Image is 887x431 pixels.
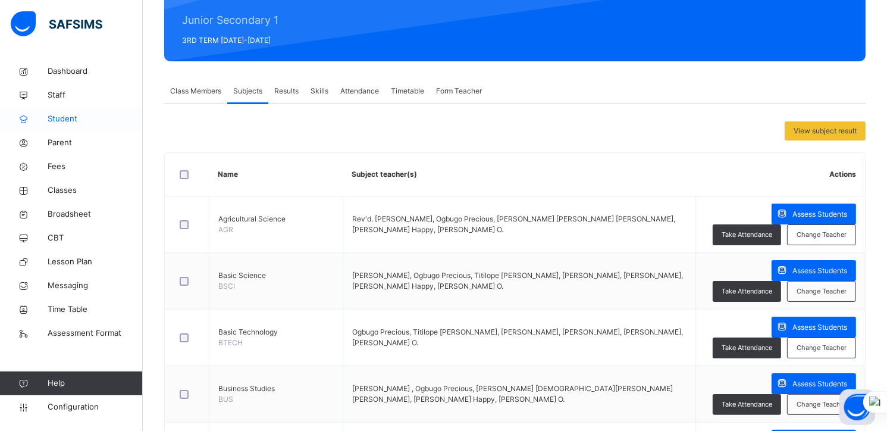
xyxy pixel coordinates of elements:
span: Messaging [48,280,143,292]
span: Broadsheet [48,208,143,220]
span: Ogbugo Precious, Titilope [PERSON_NAME], [PERSON_NAME], [PERSON_NAME], [PERSON_NAME], [PERSON_NAM... [352,327,683,347]
span: Change Teacher [797,230,847,240]
span: Lesson Plan [48,256,143,268]
span: Dashboard [48,65,143,77]
span: [PERSON_NAME] , Ogbugo Precious, [PERSON_NAME] [DEMOGRAPHIC_DATA][PERSON_NAME] [PERSON_NAME], [PE... [352,384,673,404]
span: Results [274,86,299,96]
span: Rev'd. [PERSON_NAME], Ogbugo Precious, [PERSON_NAME] [PERSON_NAME] [PERSON_NAME], [PERSON_NAME] H... [352,214,675,234]
span: AGR [218,225,233,234]
span: Assess Students [792,322,847,333]
span: Timetable [391,86,424,96]
span: Classes [48,185,143,196]
img: safsims [11,11,102,36]
button: Open asap [839,389,875,425]
span: BTECH [218,338,243,347]
span: Take Attendance [722,230,772,240]
span: Assessment Format [48,327,143,339]
span: Take Attendance [722,343,772,353]
span: Business Studies [218,383,334,394]
span: Basic Technology [218,327,334,338]
span: BSCI [218,282,235,291]
span: Form Teacher [436,86,482,96]
span: Change Teacher [797,343,847,353]
span: View subject result [794,126,857,136]
span: Change Teacher [797,286,847,296]
span: Basic Science [218,270,334,281]
span: Configuration [48,401,142,413]
th: Subject teacher(s) [343,153,696,196]
span: Student [48,113,143,125]
span: Parent [48,137,143,149]
span: BUS [218,395,233,404]
span: Assess Students [792,379,847,389]
span: Attendance [340,86,379,96]
span: CBT [48,232,143,244]
span: Staff [48,89,143,101]
span: Assess Students [792,266,847,276]
th: Actions [695,153,865,196]
span: Time Table [48,304,143,316]
span: [PERSON_NAME], Ogbugo Precious, Titilope [PERSON_NAME], [PERSON_NAME], [PERSON_NAME], [PERSON_NAM... [352,271,683,291]
span: Skills [311,86,328,96]
span: Change Teacher [797,399,847,410]
span: Subjects [233,86,262,96]
span: Fees [48,161,143,173]
th: Name [209,153,343,196]
span: Help [48,377,142,389]
span: Assess Students [792,209,847,220]
span: Take Attendance [722,286,772,296]
span: Take Attendance [722,399,772,410]
span: Class Members [170,86,221,96]
span: Agricultural Science [218,214,334,224]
